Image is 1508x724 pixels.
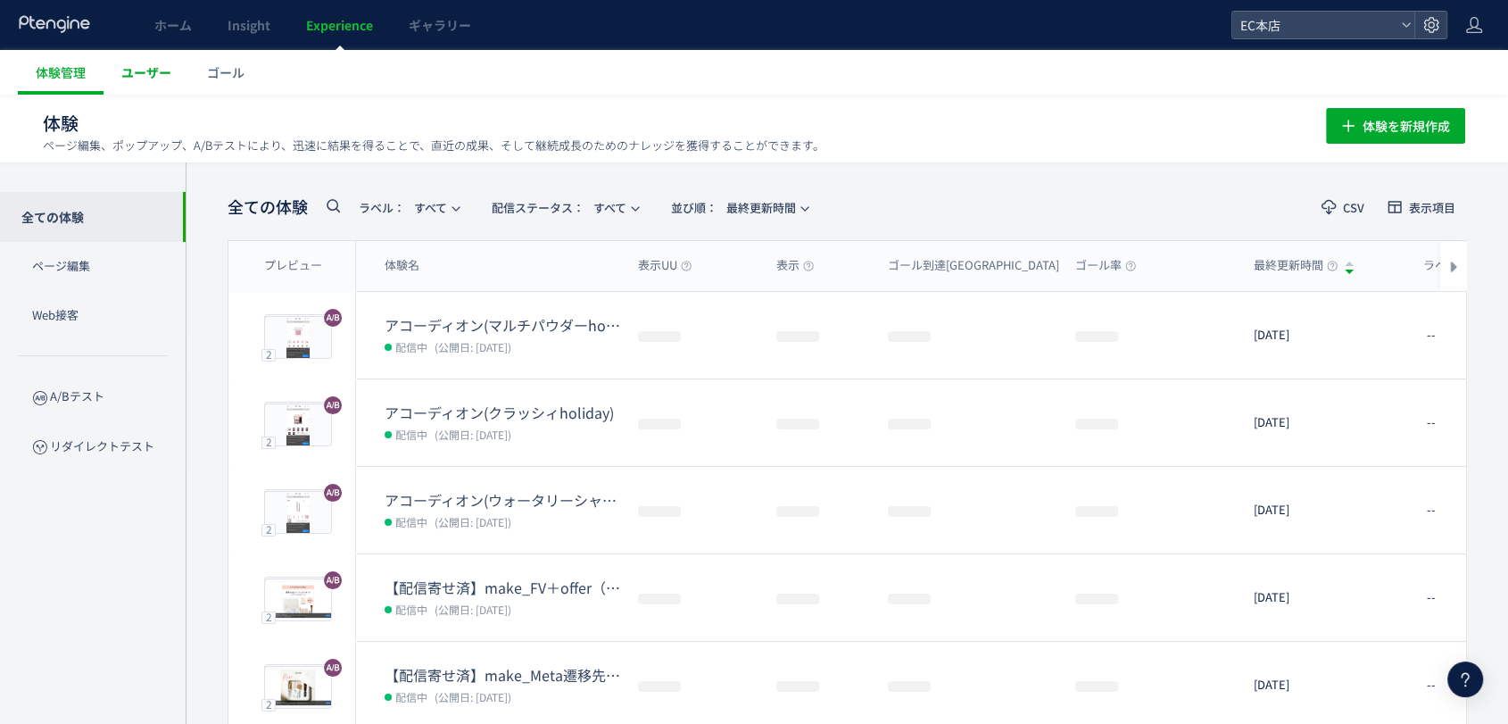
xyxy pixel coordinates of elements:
span: CSV [1343,202,1364,213]
div: 2 [261,348,276,361]
span: プレビュー [264,257,322,274]
dt: 【配信寄せ済】make_Meta遷移先検証（FV変更10/2-10/5） [385,665,624,686]
span: 配信中 [395,512,427,530]
div: 2 [261,698,276,711]
h1: 体験 [43,111,1287,137]
span: 最終更新時間 [1254,257,1338,274]
span: 表示 [776,257,814,274]
img: 1be7a5df1ced2805e74f911a932563f61759831689308.jpeg [265,404,331,445]
button: ラベル：すべて [347,193,469,221]
span: ギャラリー [409,16,471,34]
span: 体験名 [385,257,419,274]
span: 体験を新規作成 [1363,108,1450,144]
button: 表示項目 [1376,193,1467,221]
span: 配信中 [395,425,427,443]
span: すべて [492,193,626,222]
dt: 【配信寄せ済】make_FV＋offer（10/2-10/5） [385,578,624,598]
span: 並び順： [671,199,717,216]
span: 最終更新時間 [671,193,796,222]
span: 配信中 [395,337,427,355]
button: 並び順：最終更新時間 [659,193,818,221]
span: (公開日: [DATE]) [435,339,511,354]
span: ホーム [154,16,192,34]
button: 体験を新規作成 [1326,108,1465,144]
dt: アコーディオン(クラッシィholiday) [385,403,624,423]
div: 2 [261,611,276,623]
span: 体験管理 [36,63,86,81]
span: 配信中 [395,687,427,705]
div: [DATE] [1239,554,1409,641]
span: 配信ステータス​： [492,199,584,216]
div: [DATE] [1239,467,1409,553]
span: (公開日: [DATE]) [435,689,511,704]
div: [DATE] [1239,379,1409,466]
dt: アコーディオン(ウォータリーシャドーholiday) [385,490,624,511]
span: ゴール到達[GEOGRAPHIC_DATA] [888,257,1073,274]
div: [DATE] [1239,292,1409,379]
span: (公開日: [DATE]) [435,427,511,442]
span: ユーザー [121,63,171,81]
img: 5040c04ff802d08d8661b244c8fac8b11759831538734.jpeg [265,492,331,533]
span: ラベル [1423,257,1472,274]
span: 配信中 [395,600,427,618]
span: ラベル： [359,199,405,216]
span: Insight [228,16,270,34]
span: (公開日: [DATE]) [435,514,511,529]
span: すべて [359,193,447,222]
dt: アコーディオン(マルチパウダーholiday) [385,315,624,336]
div: 2 [261,436,276,448]
span: Experience [306,16,373,34]
button: CSV [1310,193,1376,221]
img: 1a179c1af24e127cd3c41384fd22c66b1759333405756.jpeg [265,579,331,620]
span: ゴール率 [1075,257,1136,274]
button: 配信ステータス​：すべて [480,193,649,221]
span: 表示UU [638,257,692,274]
span: (公開日: [DATE]) [435,602,511,617]
div: 2 [261,523,276,536]
span: ゴール [207,63,244,81]
img: c9294cf016e22d065e9c7cec9f957adb1759830662357.jpeg [265,317,331,358]
img: 1a179c1af24e127cd3c41384fd22c66b1759333209479.jpeg [265,667,331,708]
span: 全ての体験 [228,196,308,219]
p: ページ編集、ポップアップ、A/Bテストにより、迅速に結果を得ることで、直近の成果、そして継続成長のためのナレッジを獲得することができます。 [43,137,824,154]
span: 表示項目 [1409,202,1455,213]
span: EC本店 [1235,12,1394,38]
